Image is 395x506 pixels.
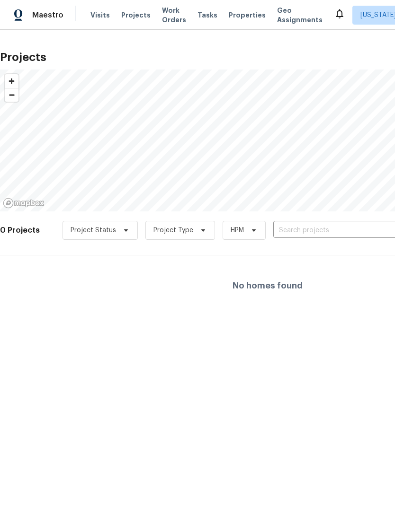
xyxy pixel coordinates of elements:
span: Maestro [32,10,63,20]
span: Properties [229,10,266,20]
span: HPM [231,226,244,235]
span: Visits [90,10,110,20]
span: Tasks [197,12,217,18]
span: Project Status [71,226,116,235]
span: Geo Assignments [277,6,323,25]
input: Search projects [273,223,382,238]
span: Work Orders [162,6,186,25]
span: Projects [121,10,151,20]
span: Project Type [153,226,193,235]
button: Zoom out [5,88,18,102]
h4: No homes found [233,281,303,290]
button: Zoom in [5,74,18,88]
a: Mapbox homepage [3,198,45,209]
